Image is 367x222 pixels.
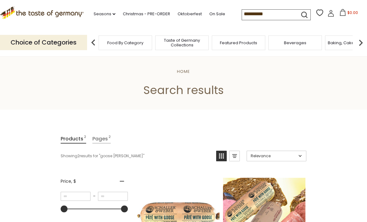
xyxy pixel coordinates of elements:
[84,135,86,143] span: 2
[347,10,358,15] span: $0.00
[91,193,98,199] span: –
[355,36,367,49] img: next arrow
[19,83,348,97] h1: Search results
[123,11,170,17] a: Christmas - PRE-ORDER
[61,178,76,185] span: Price
[77,153,80,159] b: 2
[87,36,100,49] img: previous arrow
[61,135,86,144] a: View Products Tab
[109,135,111,143] span: 2
[107,40,143,45] a: Food By Category
[247,151,306,161] a: Sort options
[61,192,91,201] input: Minimum value
[94,11,115,17] a: Seasons
[209,11,225,17] a: On Sale
[251,153,296,159] span: Relevance
[157,38,207,47] a: Taste of Germany Collections
[220,40,257,45] a: Featured Products
[216,151,227,161] a: View grid mode
[61,151,211,161] div: Showing results for " "
[229,151,240,161] a: View list mode
[92,135,111,144] a: View Pages Tab
[98,192,128,201] input: Maximum value
[71,178,76,184] span: , $
[177,68,190,74] a: Home
[178,11,202,17] a: Oktoberfest
[284,40,306,45] a: Beverages
[336,9,362,18] button: $0.00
